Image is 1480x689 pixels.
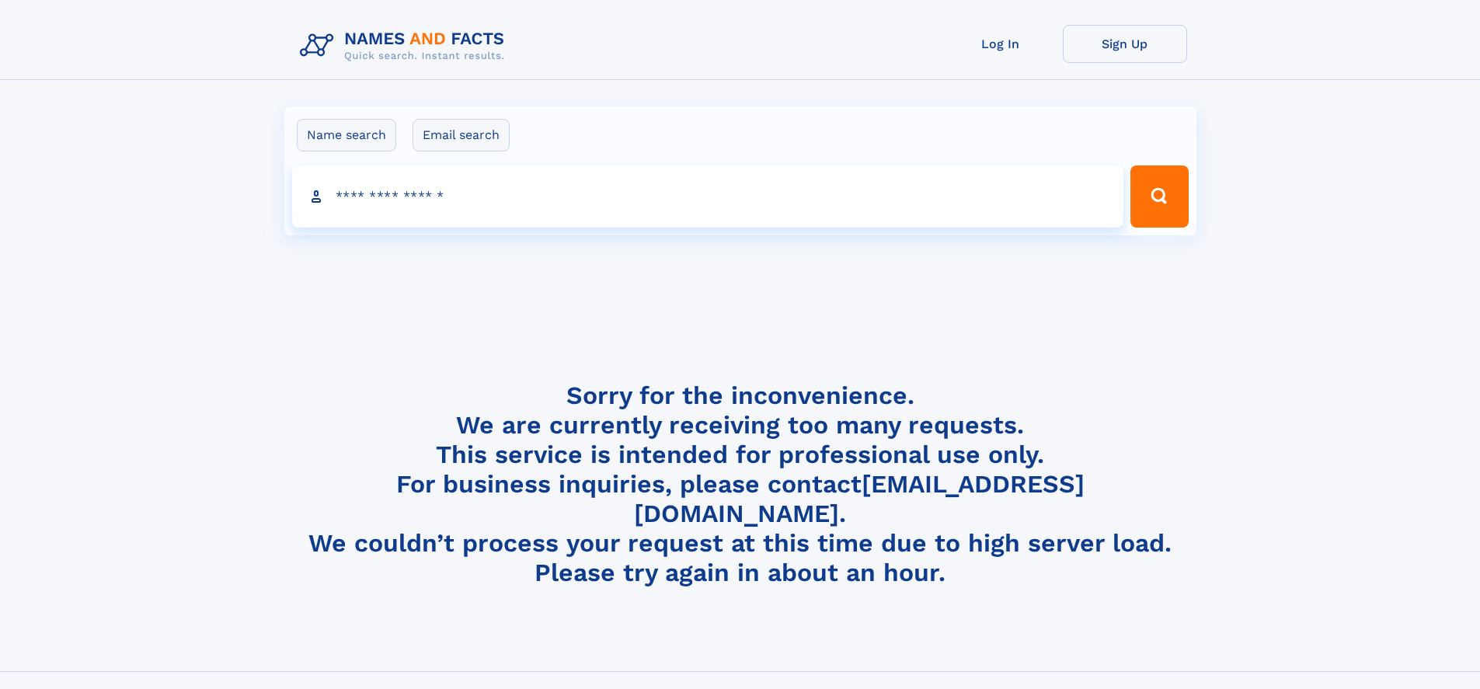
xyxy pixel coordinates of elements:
[294,381,1187,588] h4: Sorry for the inconvenience. We are currently receiving too many requests. This service is intend...
[294,25,517,67] img: Logo Names and Facts
[292,165,1124,228] input: search input
[634,469,1085,528] a: [EMAIL_ADDRESS][DOMAIN_NAME]
[1130,165,1188,228] button: Search Button
[938,25,1063,63] a: Log In
[413,119,510,151] label: Email search
[1063,25,1187,63] a: Sign Up
[297,119,396,151] label: Name search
